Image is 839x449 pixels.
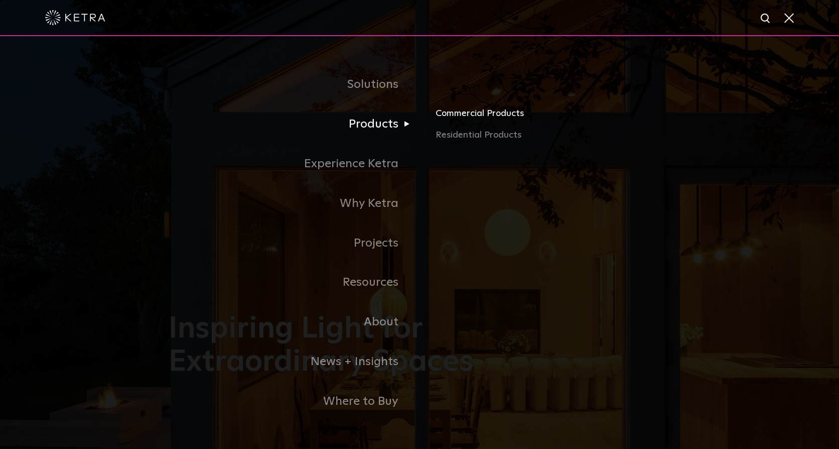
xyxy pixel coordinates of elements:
a: Solutions [169,65,420,104]
div: Navigation Menu [169,65,670,421]
a: Products [169,104,420,144]
a: Why Ketra [169,184,420,223]
a: Projects [169,223,420,263]
a: News + Insights [169,342,420,382]
a: Where to Buy [169,382,420,421]
a: Residential Products [436,128,670,143]
a: Commercial Products [436,106,670,128]
a: Experience Ketra [169,144,420,184]
img: ketra-logo-2019-white [45,10,105,25]
a: About [169,302,420,342]
img: search icon [760,13,772,25]
a: Resources [169,263,420,302]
